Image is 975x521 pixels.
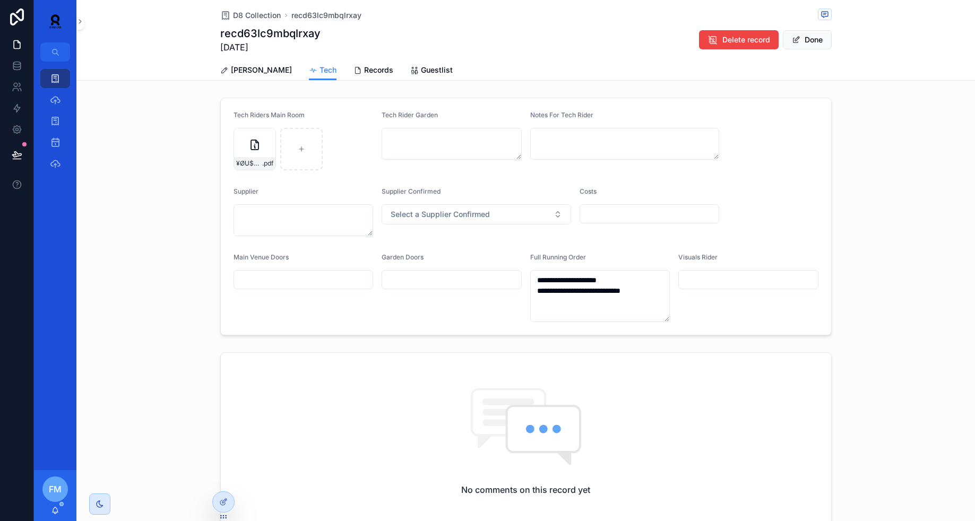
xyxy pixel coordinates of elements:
[233,10,281,21] span: D8 Collection
[320,65,336,75] span: Tech
[678,253,718,261] span: Visuals Rider
[220,26,321,41] h1: recd63lc9mbqlrxay
[364,65,393,75] span: Records
[699,30,779,49] button: Delete record
[580,187,597,195] span: Costs
[382,111,438,119] span: Tech Rider Garden
[421,65,453,75] span: Guestlist
[49,483,62,496] span: FM
[236,159,262,168] span: ¥ØU$UK€-¥UK1MAT$U---FULL-RIDER-+-LIGHTING-BRIEF---AUG-2025
[231,65,292,75] span: [PERSON_NAME]
[34,62,76,187] div: scrollable content
[220,41,321,54] span: [DATE]
[382,187,441,195] span: Supplier Confirmed
[461,483,590,496] h2: No comments on this record yet
[353,60,393,82] a: Records
[234,253,289,261] span: Main Venue Doors
[234,111,305,119] span: Tech Riders Main Room
[722,34,770,45] span: Delete record
[530,111,593,119] span: Notes For Tech Rider
[234,187,258,195] span: Supplier
[220,10,281,21] a: D8 Collection
[783,30,832,49] button: Done
[309,60,336,81] a: Tech
[42,13,68,30] img: App logo
[262,159,273,168] span: .pdf
[391,209,490,220] span: Select a Supplier Confirmed
[382,253,424,261] span: Garden Doors
[382,204,571,224] button: Select Button
[291,10,361,21] a: recd63lc9mbqlrxay
[220,60,292,82] a: [PERSON_NAME]
[410,60,453,82] a: Guestlist
[530,253,586,261] span: Full Running Order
